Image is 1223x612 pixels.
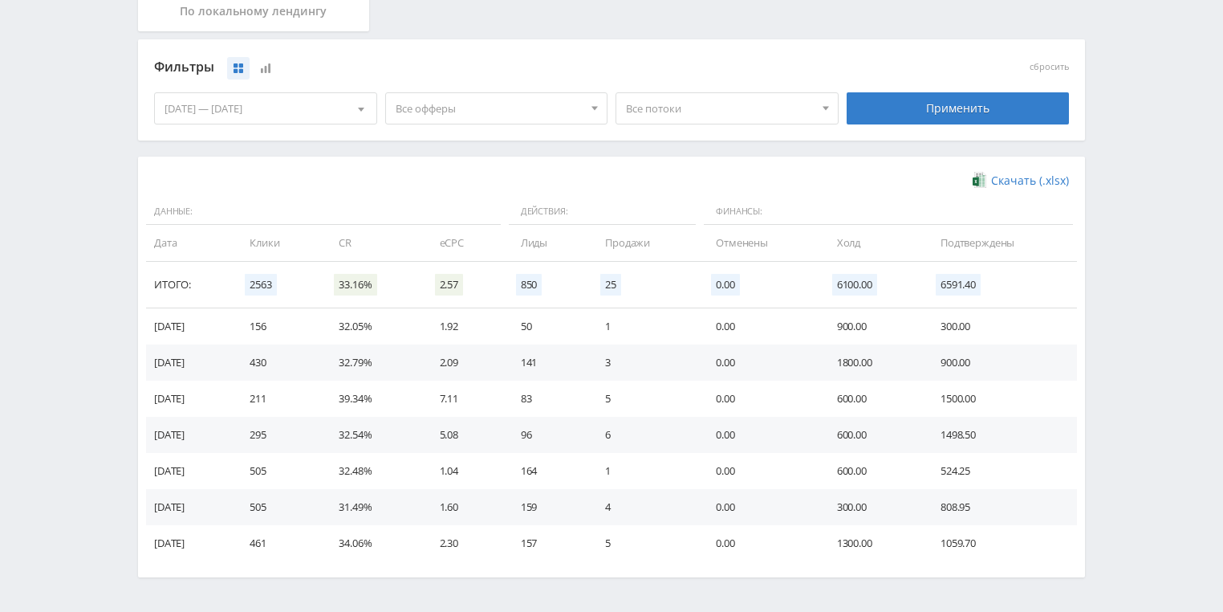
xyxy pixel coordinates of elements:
span: Действия: [509,198,696,226]
td: [DATE] [146,345,234,381]
span: 6100.00 [832,274,877,296]
img: xlsx [973,172,986,188]
td: 96 [505,417,589,453]
td: 0.00 [700,345,821,381]
td: 1059.70 [924,525,1077,561]
td: 0.00 [700,417,821,453]
td: 32.05% [323,308,423,345]
td: 600.00 [821,453,924,489]
td: 900.00 [924,345,1077,381]
td: 1.92 [424,308,505,345]
td: 300.00 [924,308,1077,345]
td: 5.08 [424,417,505,453]
td: 1800.00 [821,345,924,381]
td: Дата [146,225,234,261]
td: [DATE] [146,417,234,453]
button: сбросить [1030,62,1069,72]
td: 1300.00 [821,525,924,561]
td: 2.09 [424,345,505,381]
td: 0.00 [700,453,821,489]
span: Все офферы [396,93,583,124]
td: 50 [505,308,589,345]
td: 157 [505,525,589,561]
td: Отменены [700,225,821,261]
td: 900.00 [821,308,924,345]
td: 524.25 [924,453,1077,489]
td: 1498.50 [924,417,1077,453]
td: 141 [505,345,589,381]
td: 3 [589,345,700,381]
td: 0.00 [700,525,821,561]
td: 5 [589,381,700,417]
td: 0.00 [700,381,821,417]
td: [DATE] [146,308,234,345]
td: 808.95 [924,489,1077,525]
td: Продажи [589,225,700,261]
td: 7.11 [424,381,505,417]
span: 6591.40 [936,274,981,296]
span: Все потоки [626,93,814,124]
span: 2.57 [435,274,463,296]
span: 33.16% [334,274,376,296]
td: 5 [589,525,700,561]
td: 1500.00 [924,381,1077,417]
div: Фильтры [154,55,839,80]
td: 1.60 [424,489,505,525]
div: Применить [847,92,1070,124]
td: 300.00 [821,489,924,525]
span: 850 [516,274,542,296]
td: [DATE] [146,525,234,561]
td: 0.00 [700,489,821,525]
td: 505 [234,489,323,525]
span: Финансы: [704,198,1073,226]
td: 1.04 [424,453,505,489]
td: 32.54% [323,417,423,453]
td: [DATE] [146,381,234,417]
td: 505 [234,453,323,489]
div: [DATE] — [DATE] [155,93,376,124]
td: [DATE] [146,489,234,525]
td: 211 [234,381,323,417]
span: 2563 [245,274,276,296]
td: 600.00 [821,417,924,453]
span: Скачать (.xlsx) [991,174,1069,187]
td: 156 [234,308,323,345]
td: eCPC [424,225,505,261]
td: 32.79% [323,345,423,381]
td: CR [323,225,423,261]
td: Клики [234,225,323,261]
td: [DATE] [146,453,234,489]
td: 430 [234,345,323,381]
td: 83 [505,381,589,417]
td: Лиды [505,225,589,261]
td: Холд [821,225,924,261]
span: 25 [600,274,621,296]
td: 32.48% [323,453,423,489]
span: Данные: [146,198,501,226]
span: 0.00 [711,274,739,296]
td: 159 [505,489,589,525]
td: 31.49% [323,489,423,525]
td: 4 [589,489,700,525]
a: Скачать (.xlsx) [973,173,1069,189]
td: Подтверждены [924,225,1077,261]
td: Итого: [146,262,234,308]
td: 1 [589,453,700,489]
td: 39.34% [323,381,423,417]
td: 164 [505,453,589,489]
td: 2.30 [424,525,505,561]
td: 600.00 [821,381,924,417]
td: 295 [234,417,323,453]
td: 0.00 [700,308,821,345]
td: 34.06% [323,525,423,561]
td: 6 [589,417,700,453]
td: 1 [589,308,700,345]
td: 461 [234,525,323,561]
